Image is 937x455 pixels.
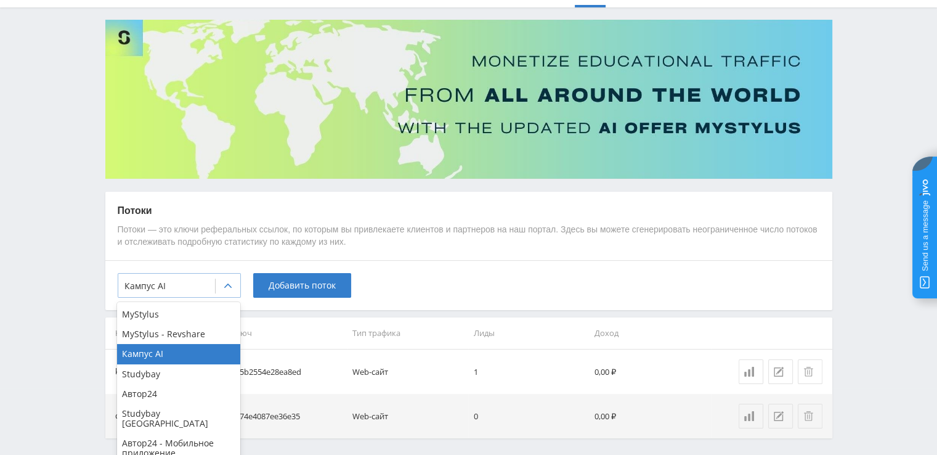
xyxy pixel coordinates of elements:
div: Кампус AI [117,344,240,364]
button: Удалить [798,404,822,428]
td: 0,00 ₽ [590,394,711,438]
td: 935b2554e28ea8ed [226,350,347,394]
td: 0674e4087ee36e35 [226,394,347,438]
div: MyStylus - Revshare [117,324,240,344]
td: Web-сайт [347,394,469,438]
th: Тип трафика [347,318,469,349]
th: Название [105,318,227,349]
button: Редактировать [768,359,793,384]
th: Ключ [226,318,347,349]
th: Лиды [468,318,590,349]
div: default [115,409,141,424]
td: 1 [468,350,590,394]
button: Редактировать [768,404,793,428]
a: Статистика [739,404,763,428]
button: Добавить поток [253,273,351,298]
div: Автор24 [117,384,240,404]
span: Добавить поток [269,281,336,290]
button: Удалить [798,359,822,384]
div: Studybay [117,364,240,384]
p: Потоки — это ключи реферальных ссылок, по которым вы привлекаете клиентов и партнеров на наш порт... [118,224,820,248]
td: 0 [468,394,590,438]
p: Потоки [118,204,820,218]
a: Статистика [739,359,763,384]
img: Banner [105,20,832,179]
td: Web-сайт [347,350,469,394]
div: MyStylus [117,305,240,324]
th: Доход [590,318,711,349]
div: Studybay [GEOGRAPHIC_DATA] [117,404,240,433]
div: kampus promocode [115,365,190,379]
td: 0,00 ₽ [590,350,711,394]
